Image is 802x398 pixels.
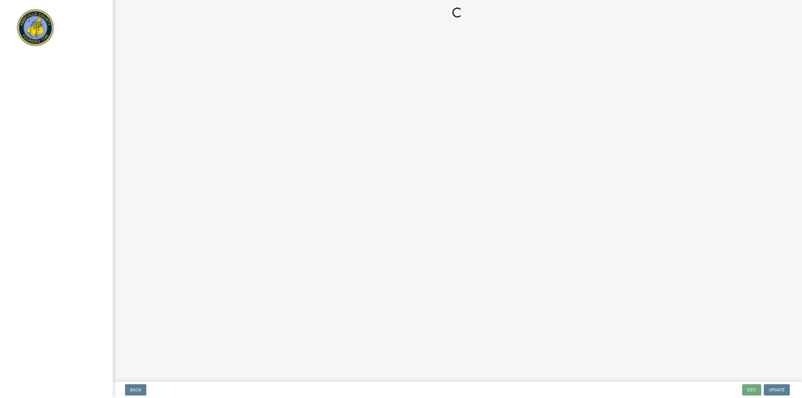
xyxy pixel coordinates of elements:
button: Update [764,384,790,395]
button: Back [125,384,146,395]
span: Update [769,387,785,392]
button: Exit [742,384,761,395]
img: Abbeville County, South Carolina [13,7,59,53]
span: Back [130,387,141,392]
